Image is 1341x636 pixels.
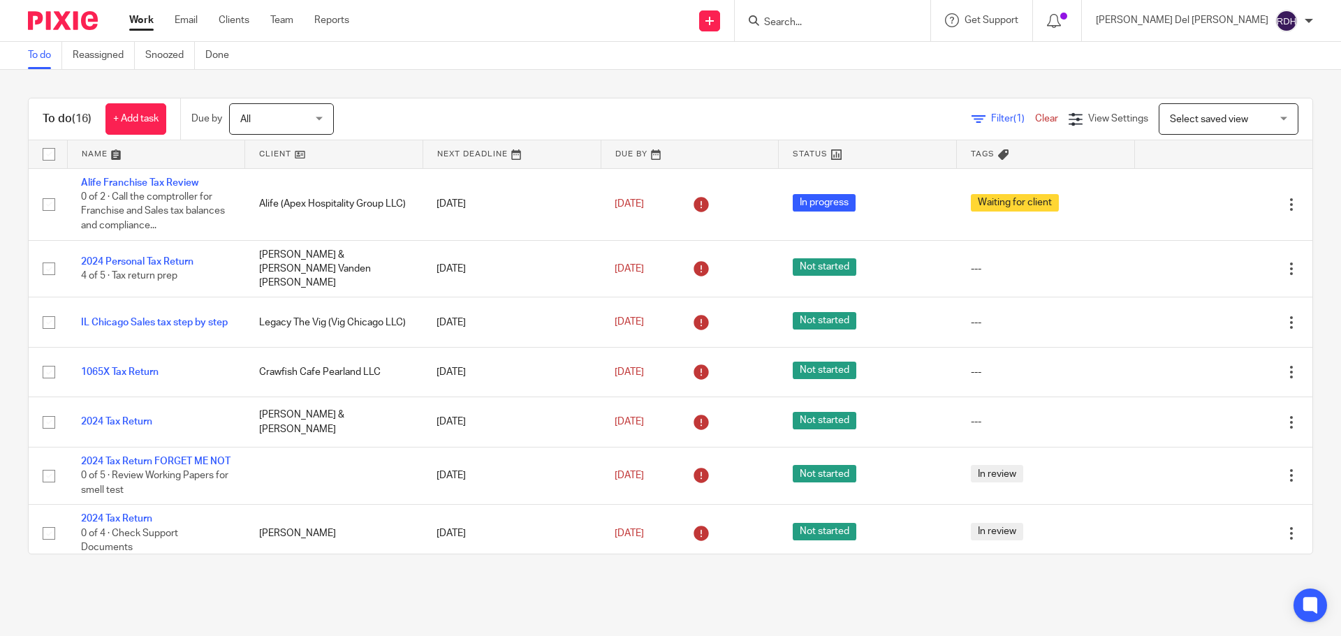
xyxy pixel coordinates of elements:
td: [PERSON_NAME] & [PERSON_NAME] Vanden [PERSON_NAME] [245,240,423,297]
div: --- [971,262,1121,276]
a: 2024 Tax Return [81,417,152,427]
a: Done [205,42,240,69]
td: Legacy The Vig (Vig Chicago LLC) [245,297,423,347]
a: Work [129,13,154,27]
td: [DATE] [423,447,601,504]
p: [PERSON_NAME] Del [PERSON_NAME] [1096,13,1268,27]
a: To do [28,42,62,69]
a: Alife Franchise Tax Review [81,178,198,188]
span: Not started [793,258,856,276]
span: Get Support [965,15,1018,25]
span: 0 of 2 · Call the comptroller for Franchise and Sales tax balances and compliance... [81,192,225,230]
td: Alife (Apex Hospitality Group LLC) [245,168,423,240]
td: [DATE] [423,240,601,297]
span: In review [971,523,1023,540]
span: Tags [971,150,995,158]
span: [DATE] [615,264,644,274]
span: Not started [793,412,856,429]
span: 0 of 4 · Check Support Documents [81,528,178,553]
span: In progress [793,194,856,212]
a: IL Chicago Sales tax step by step [81,318,228,327]
span: Not started [793,312,856,330]
div: --- [971,365,1121,379]
span: Not started [793,523,856,540]
span: 0 of 5 · Review Working Papers for smell test [81,471,228,495]
a: Clear [1035,114,1058,124]
td: [PERSON_NAME] [245,505,423,562]
a: 2024 Tax Return [81,514,152,524]
span: Filter [991,114,1035,124]
div: --- [971,415,1121,429]
span: In review [971,465,1023,482]
span: (16) [72,113,91,124]
a: 2024 Personal Tax Return [81,257,193,267]
span: Select saved view [1170,114,1248,124]
span: [DATE] [615,367,644,377]
a: Clients [219,13,249,27]
a: Reports [314,13,349,27]
td: [DATE] [423,505,601,562]
img: Pixie [28,11,98,30]
span: (1) [1013,114,1025,124]
a: Reassigned [73,42,135,69]
span: [DATE] [615,417,644,427]
input: Search [763,17,888,29]
div: --- [971,316,1121,330]
a: + Add task [105,103,166,135]
span: All [240,114,251,124]
td: [PERSON_NAME] & [PERSON_NAME] [245,397,423,447]
p: Due by [191,112,222,126]
span: 4 of 5 · Tax return prep [81,271,177,281]
td: [DATE] [423,297,601,347]
span: Not started [793,465,856,482]
span: Not started [793,362,856,379]
h1: To do [43,112,91,126]
td: [DATE] [423,347,601,397]
td: [DATE] [423,168,601,240]
a: 2024 Tax Return FORGET ME NOT [81,457,230,466]
img: svg%3E [1275,10,1298,32]
span: [DATE] [615,318,644,327]
span: [DATE] [615,471,644,480]
span: Waiting for client [971,194,1059,212]
span: View Settings [1088,114,1148,124]
span: [DATE] [615,199,644,209]
td: Crawfish Cafe Pearland LLC [245,347,423,397]
a: Snoozed [145,42,195,69]
a: Team [270,13,293,27]
td: [DATE] [423,397,601,447]
span: [DATE] [615,528,644,538]
a: Email [175,13,198,27]
a: 1065X Tax Return [81,367,159,377]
